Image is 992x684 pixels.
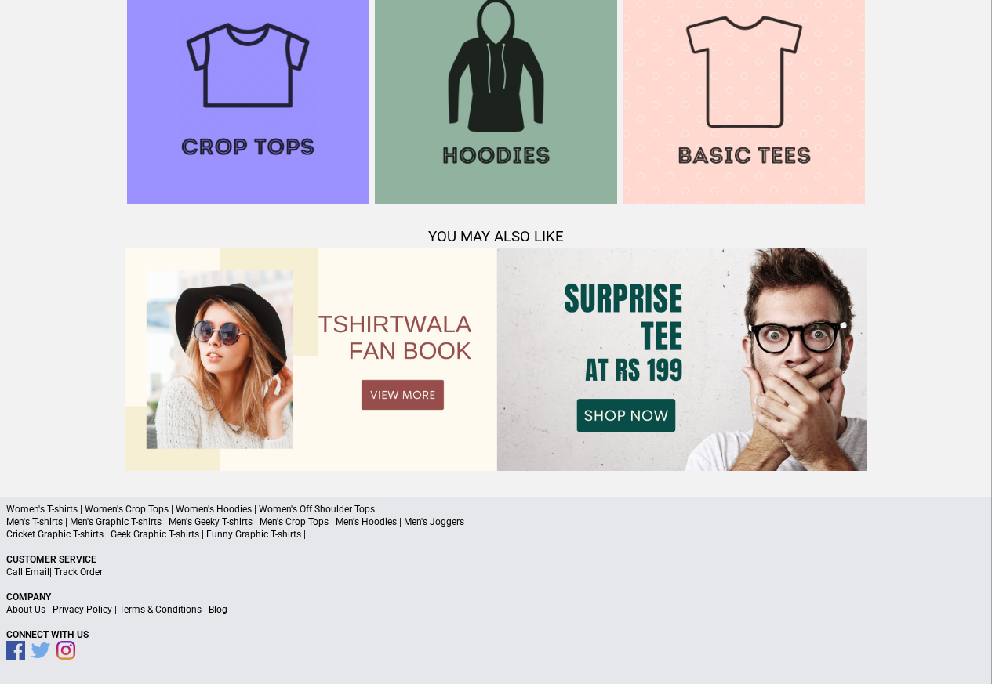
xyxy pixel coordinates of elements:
[6,553,986,566] p: Customer Service
[6,503,986,516] p: Women's T-shirts | Women's Crop Tops | Women's Hoodies | Women's Off Shoulder Tops
[6,566,986,578] p: | |
[6,566,23,577] a: Call
[6,603,986,616] p: | | |
[6,528,986,541] p: Cricket Graphic T-shirts | Geek Graphic T-shirts | Funny Graphic T-shirts |
[53,604,112,615] a: Privacy Policy
[209,604,227,615] a: Blog
[6,591,986,603] p: Company
[119,604,202,615] a: Terms & Conditions
[54,566,103,577] a: Track Order
[25,566,49,577] a: Email
[428,228,564,245] span: YOU MAY ALSO LIKE
[6,516,986,528] p: Men's T-shirts | Men's Graphic T-shirts | Men's Geeky T-shirts | Men's Crop Tops | Men's Hoodies ...
[6,628,986,641] p: Connect With Us
[6,604,45,615] a: About Us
